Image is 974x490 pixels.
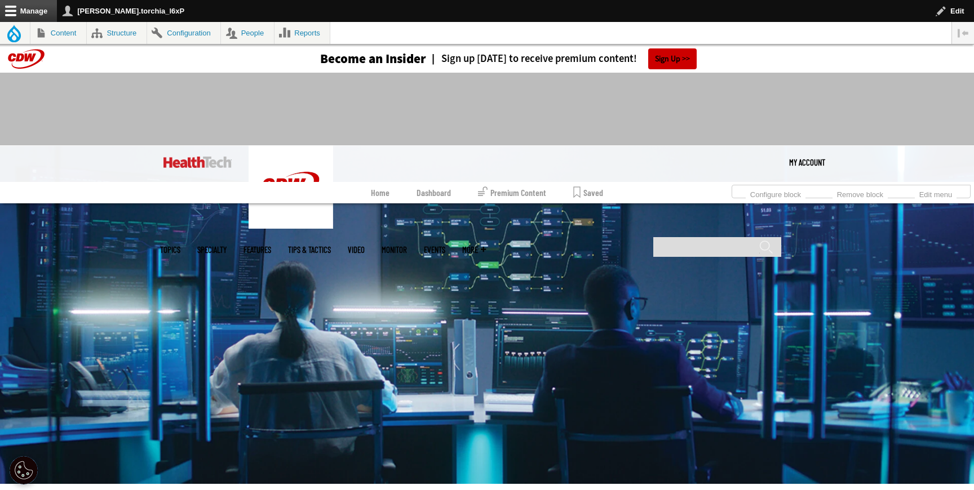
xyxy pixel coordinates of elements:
a: Configuration [147,22,220,44]
div: Cookie Settings [10,456,38,484]
a: Become an Insider [278,52,426,65]
button: Open Preferences [10,456,38,484]
a: Structure [87,22,147,44]
a: Sign up [DATE] to receive premium content! [426,54,637,64]
button: Vertical orientation [952,22,974,44]
span: Topics [160,246,180,254]
span: More [462,246,486,254]
a: Tips & Tactics [288,246,331,254]
a: Configure block [746,187,805,199]
img: Home [249,145,333,229]
a: Content [30,22,86,44]
a: Premium Content [478,182,546,203]
a: Events [424,246,445,254]
a: MonITor [382,246,407,254]
img: Home [163,157,232,168]
a: People [221,22,274,44]
a: Features [243,246,271,254]
a: Video [348,246,365,254]
a: Dashboard [417,182,451,203]
h3: Become an Insider [320,52,426,65]
a: Sign Up [648,48,697,69]
div: User menu [789,145,825,179]
a: Remove block [833,187,888,199]
a: Edit menu [915,187,957,199]
a: Home [371,182,389,203]
a: CDW [249,220,333,231]
span: Specialty [197,246,227,254]
a: Reports [275,22,330,44]
a: Saved [573,182,603,203]
a: My Account [789,145,825,179]
iframe: advertisement [282,84,692,135]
